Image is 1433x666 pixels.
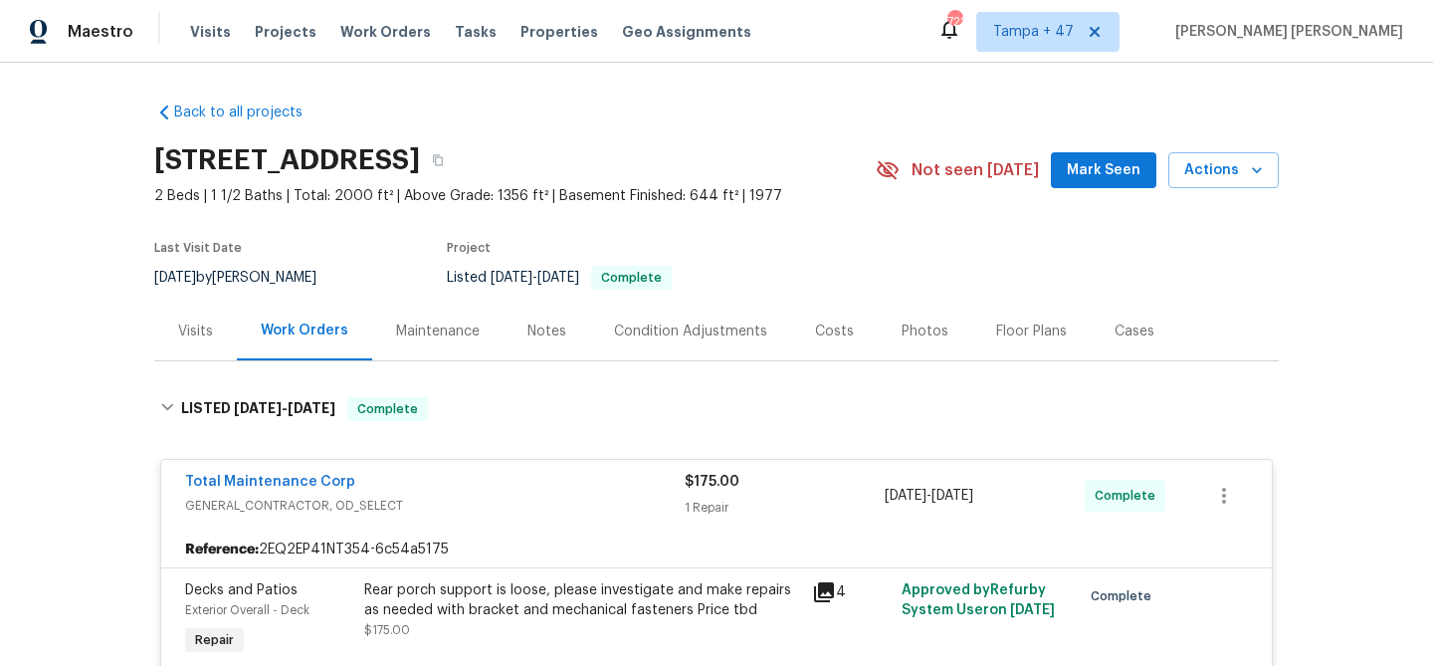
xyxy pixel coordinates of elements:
[685,498,885,518] div: 1 Repair
[1095,486,1163,506] span: Complete
[185,496,685,516] span: GENERAL_CONTRACTOR, OD_SELECT
[1010,603,1055,617] span: [DATE]
[885,489,926,503] span: [DATE]
[520,22,598,42] span: Properties
[154,377,1279,441] div: LISTED [DATE]-[DATE]Complete
[527,322,566,341] div: Notes
[902,583,1055,617] span: Approved by Refurby System User on
[1067,158,1140,183] span: Mark Seen
[396,322,480,341] div: Maintenance
[593,272,670,284] span: Complete
[364,580,800,620] div: Rear porch support is loose, please investigate and make repairs as needed with bracket and mecha...
[68,22,133,42] span: Maestro
[815,322,854,341] div: Costs
[154,242,242,254] span: Last Visit Date
[947,12,961,32] div: 722
[185,540,259,559] b: Reference:
[447,271,672,285] span: Listed
[178,322,213,341] div: Visits
[190,22,231,42] span: Visits
[161,532,1272,567] div: 2EQ2EP41NT354-6c54a5175
[622,22,751,42] span: Geo Assignments
[685,475,739,489] span: $175.00
[185,475,355,489] a: Total Maintenance Corp
[614,322,767,341] div: Condition Adjustments
[931,489,973,503] span: [DATE]
[996,322,1067,341] div: Floor Plans
[1168,152,1279,189] button: Actions
[185,604,309,616] span: Exterior Overall - Deck
[902,322,948,341] div: Photos
[154,150,420,170] h2: [STREET_ADDRESS]
[1167,22,1403,42] span: [PERSON_NAME] [PERSON_NAME]
[455,25,497,39] span: Tasks
[812,580,890,604] div: 4
[154,103,345,122] a: Back to all projects
[993,22,1074,42] span: Tampa + 47
[491,271,532,285] span: [DATE]
[234,401,282,415] span: [DATE]
[1091,586,1159,606] span: Complete
[154,266,340,290] div: by [PERSON_NAME]
[255,22,316,42] span: Projects
[181,397,335,421] h6: LISTED
[154,271,196,285] span: [DATE]
[447,242,491,254] span: Project
[261,321,348,340] div: Work Orders
[885,486,973,506] span: -
[288,401,335,415] span: [DATE]
[1184,158,1263,183] span: Actions
[154,186,876,206] span: 2 Beds | 1 1/2 Baths | Total: 2000 ft² | Above Grade: 1356 ft² | Basement Finished: 644 ft² | 1977
[1115,322,1154,341] div: Cases
[420,142,456,178] button: Copy Address
[349,399,426,419] span: Complete
[537,271,579,285] span: [DATE]
[364,624,410,636] span: $175.00
[340,22,431,42] span: Work Orders
[234,401,335,415] span: -
[187,630,242,650] span: Repair
[185,583,298,597] span: Decks and Patios
[491,271,579,285] span: -
[1051,152,1156,189] button: Mark Seen
[912,160,1039,180] span: Not seen [DATE]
